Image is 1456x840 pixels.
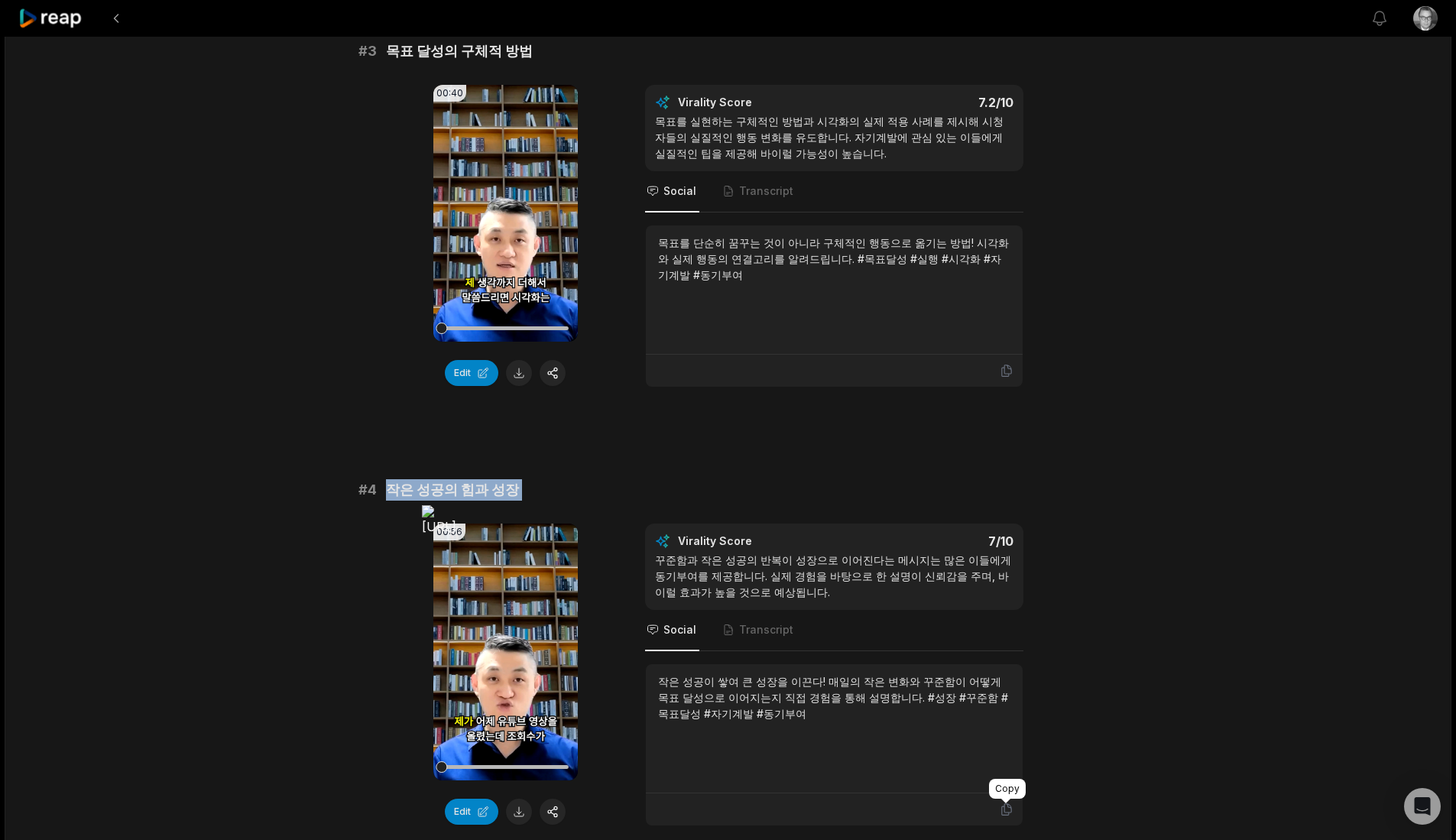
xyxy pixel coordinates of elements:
[386,41,533,62] span: 목표 달성의 구체적 방법
[422,519,456,534] span: [URL]
[658,235,1010,283] div: 목표를 단순히 꿈꾸는 것이 아니라 구체적인 행동으로 옮기는 방법! 시각화와 실제 행동의 연결고리를 알려드립니다. #목표달성 #실행 #시각화 #자기계발 #동기부여
[433,85,578,342] video: Your browser does not support mp4 format.
[386,479,519,501] span: 작은 성공의 힘과 성장
[445,799,498,825] button: Edit
[645,610,1023,651] nav: Tabs
[678,534,842,549] div: Virality Score
[658,673,1010,722] div: 작은 성공이 쌓여 큰 성장을 이끈다! 매일의 작은 변화와 꾸준함이 어떻게 목표 달성으로 이어지는지 직접 경험을 통해 설명합니다. #성장 #꾸준함 #목표달성 #자기계발 #동기부여
[655,113,1013,161] div: 목표를 실현하는 구체적인 방법과 시각화의 실제 적용 사례를 제시해 시청자들의 실질적인 행동 변화를 유도합니다. 자기계발에 관심 있는 이들에게 실질적인 팁을 제공해 바이럴 가능...
[663,183,696,199] span: Social
[645,171,1023,212] nav: Tabs
[849,534,1013,549] div: 7 /10
[739,622,793,637] span: Transcript
[358,479,377,501] span: # 4
[739,183,793,199] span: Transcript
[422,505,456,536] button: [URL]
[678,95,842,110] div: Virality Score
[422,505,456,517] img: icon-4ce3ab2c.png
[433,524,578,780] video: Your browser does not support mp4 format.
[358,41,377,62] span: # 3
[445,360,498,386] button: Edit
[849,95,1013,110] div: 7.2 /10
[655,552,1013,600] div: 꾸준함과 작은 성공의 반복이 성장으로 이어진다는 메시지는 많은 이들에게 동기부여를 제공합니다. 실제 경험을 바탕으로 한 설명이 신뢰감을 주며, 바이럴 효과가 높을 것으로 예상...
[1404,788,1441,825] div: Open Intercom Messenger
[663,622,696,637] span: Social
[989,779,1026,799] div: Copy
